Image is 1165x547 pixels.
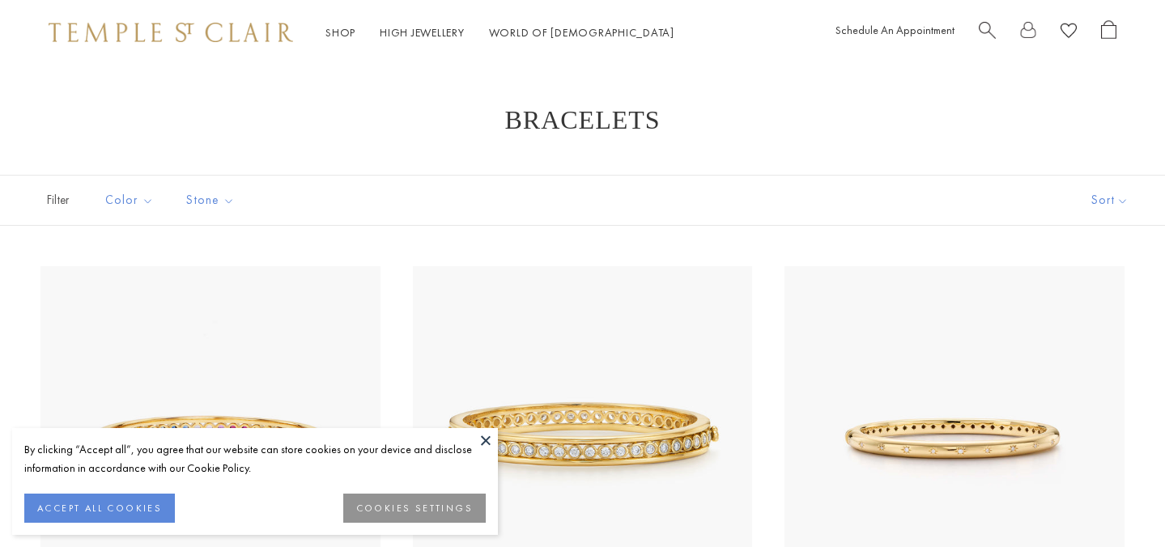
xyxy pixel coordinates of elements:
[97,190,166,210] span: Color
[979,20,996,45] a: Search
[65,105,1100,134] h1: Bracelets
[489,25,674,40] a: World of [DEMOGRAPHIC_DATA]World of [DEMOGRAPHIC_DATA]
[325,25,355,40] a: ShopShop
[1101,20,1116,45] a: Open Shopping Bag
[178,190,247,210] span: Stone
[343,494,486,523] button: COOKIES SETTINGS
[835,23,955,37] a: Schedule An Appointment
[1055,176,1165,225] button: Show sort by
[49,23,293,42] img: Temple St. Clair
[24,494,175,523] button: ACCEPT ALL COOKIES
[380,25,465,40] a: High JewelleryHigh Jewellery
[174,182,247,218] button: Stone
[325,23,674,43] nav: Main navigation
[1084,471,1149,531] iframe: Gorgias live chat messenger
[24,440,486,477] div: By clicking “Accept all”, you agree that our website can store cookies on your device and disclos...
[1061,20,1077,45] a: View Wishlist
[93,182,166,218] button: Color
